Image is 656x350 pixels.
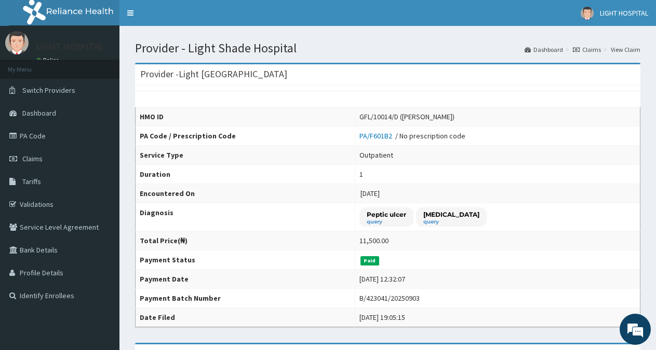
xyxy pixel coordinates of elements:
small: query [423,219,479,225]
img: User Image [581,7,594,20]
span: Switch Providers [22,86,75,95]
a: PA/F601B2 [359,131,395,141]
th: Duration [136,165,355,184]
th: Service Type [136,146,355,165]
div: [DATE] 12:32:07 [359,274,405,284]
a: View Claim [611,45,640,54]
h3: Provider - Light [GEOGRAPHIC_DATA] [140,69,287,79]
div: [DATE] 19:05:15 [359,312,405,323]
th: Payment Status [136,250,355,270]
span: Paid [360,256,379,265]
span: [DATE] [360,189,380,198]
p: LIGHT HOSPITAL [36,42,104,51]
div: Outpatient [359,150,393,160]
th: PA Code / Prescription Code [136,127,355,146]
span: Dashboard [22,108,56,118]
h1: Provider - Light Shade Hospital [135,41,640,55]
a: Online [36,57,61,64]
th: Payment Date [136,270,355,289]
p: [MEDICAL_DATA] [423,210,479,219]
a: Dashboard [525,45,563,54]
img: User Image [5,31,29,54]
small: query [367,219,406,225]
th: Total Price(₦) [136,231,355,250]
th: Date Filed [136,308,355,327]
th: Payment Batch Number [136,289,355,308]
span: Tariffs [22,177,41,186]
th: Diagnosis [136,203,355,231]
a: Claims [573,45,601,54]
div: 11,500.00 [359,235,389,246]
div: B/423041/20250903 [359,293,420,303]
th: HMO ID [136,107,355,127]
span: Claims [22,154,43,163]
p: Peptic ulcer [367,210,406,219]
span: LIGHT HOSPITAL [600,8,648,18]
div: / No prescription code [359,131,465,141]
div: GFL/10014/D ([PERSON_NAME]) [359,111,454,122]
div: 1 [359,169,363,179]
th: Encountered On [136,184,355,203]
